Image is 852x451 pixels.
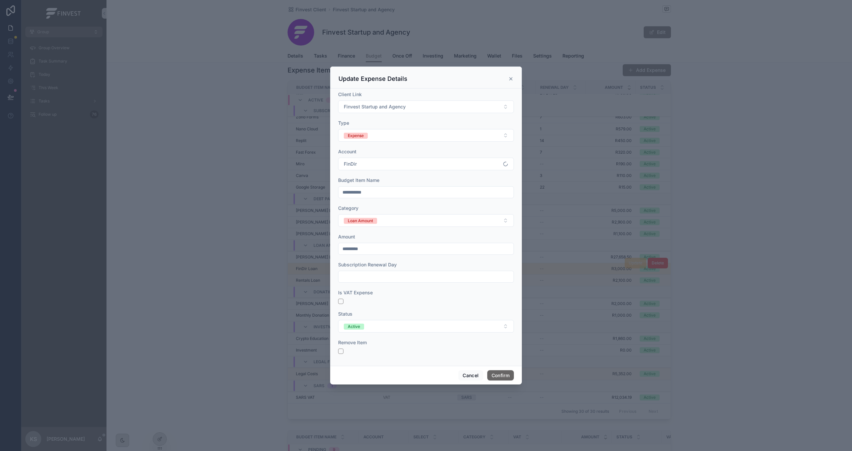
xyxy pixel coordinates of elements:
[338,234,355,239] span: Amount
[338,120,349,126] span: Type
[348,324,360,330] div: Active
[348,218,373,224] div: Loan Amount
[458,370,483,381] button: Cancel
[338,214,514,227] button: Select Button
[338,205,358,211] span: Category
[487,370,514,381] button: Confirm
[348,133,364,139] div: Expense
[338,320,514,333] button: Select Button
[338,91,362,97] span: Client Link
[344,103,406,110] span: Finvest Startup and Agency
[338,149,356,154] span: Account
[338,262,397,267] span: Subscription Renewal Day
[338,75,407,83] h3: Update Expense Details
[338,290,373,295] span: Is VAT Expense
[338,340,367,345] span: Remove Item
[338,100,514,113] button: Select Button
[344,161,357,167] span: FinDir
[338,311,352,317] span: Status
[338,158,514,170] button: Select Button
[338,177,379,183] span: Budget Item Name
[338,129,514,142] button: Select Button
